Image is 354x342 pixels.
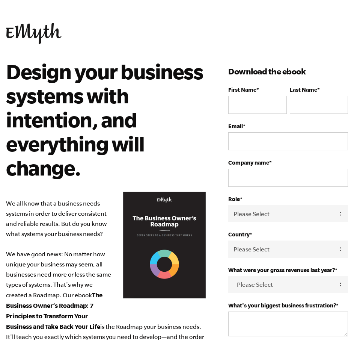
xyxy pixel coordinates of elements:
span: Company name [228,159,269,166]
span: Last Name [290,86,317,93]
span: Country [228,231,250,238]
h3: Download the ebook [228,65,348,77]
img: Business Owners Roadmap Cover [123,192,206,299]
h2: Design your business systems with intention, and everything will change. [6,59,206,180]
span: First Name [228,86,256,93]
span: What's your biggest business frustration? [228,302,336,309]
span: What were your gross revenues last year? [228,267,335,273]
iframe: Chat Widget [316,306,354,342]
span: Role [228,196,240,202]
span: Email [228,123,243,129]
img: EMyth [6,23,62,44]
b: The Business Owner’s Roadmap: 7 Principles to Transform Your Business and Take Back Your Life [6,291,102,330]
